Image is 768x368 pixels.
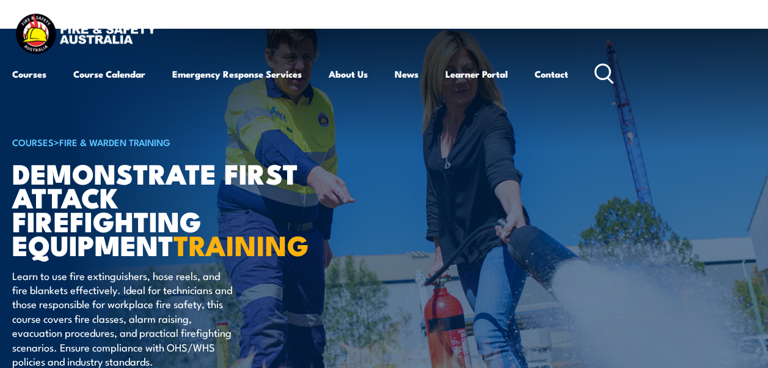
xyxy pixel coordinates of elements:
[12,161,314,257] h1: Demonstrate First Attack Firefighting Equipment
[73,59,145,89] a: Course Calendar
[395,59,419,89] a: News
[59,135,170,149] a: Fire & Warden Training
[12,134,314,149] h6: >
[12,59,46,89] a: Courses
[172,59,302,89] a: Emergency Response Services
[12,135,54,149] a: COURSES
[174,223,309,265] strong: TRAINING
[329,59,368,89] a: About Us
[445,59,508,89] a: Learner Portal
[535,59,568,89] a: Contact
